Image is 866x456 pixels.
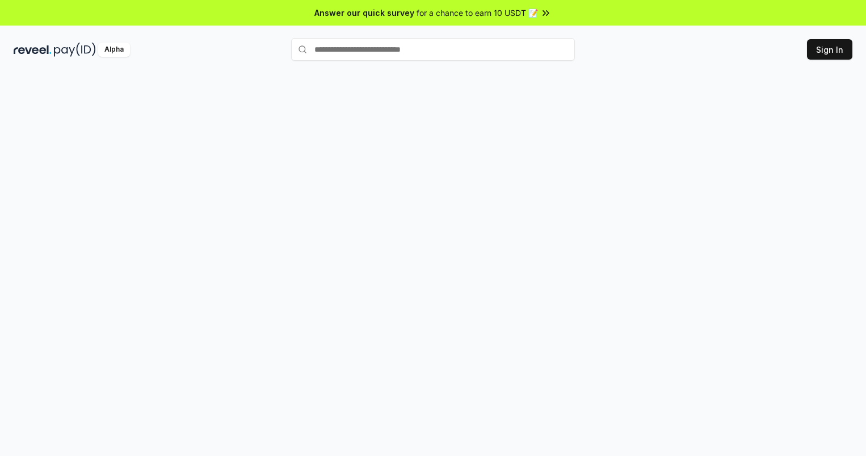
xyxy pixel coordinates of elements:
button: Sign In [807,39,852,60]
div: Alpha [98,43,130,57]
img: pay_id [54,43,96,57]
span: Answer our quick survey [314,7,414,19]
span: for a chance to earn 10 USDT 📝 [417,7,538,19]
img: reveel_dark [14,43,52,57]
